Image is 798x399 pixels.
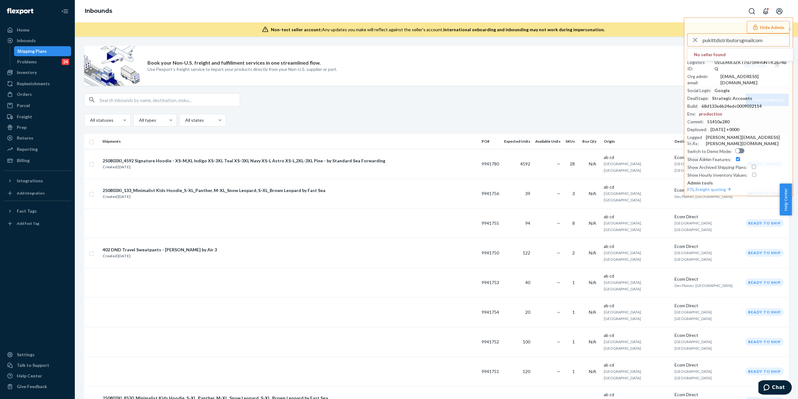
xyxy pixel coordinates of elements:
div: Any updates you make will reflect against the seller's account. [271,27,605,33]
span: [GEOGRAPHIC_DATA], [GEOGRAPHIC_DATA] [604,191,642,202]
td: 9941754 [479,297,502,327]
div: Reporting [17,146,38,152]
span: 1 [572,280,575,285]
th: Available Units [533,134,563,149]
div: Home [17,27,29,33]
button: Open Search Box [746,5,758,17]
th: PO# [479,134,502,149]
div: ab cd [604,362,670,368]
div: [EMAIL_ADDRESS][DOMAIN_NAME] [720,73,790,86]
th: SKUs [563,134,580,149]
div: ab cd [604,303,670,309]
a: Orders [4,89,71,99]
a: Inbounds [85,7,112,14]
div: [PERSON_NAME][EMAIL_ADDRESS][PERSON_NAME][DOMAIN_NAME] [706,134,790,147]
div: Ecom Forwarding [675,154,740,160]
img: Flexport logo [7,8,33,14]
div: Add Integration [17,190,45,196]
div: Created [DATE] [103,164,385,170]
div: Ecom Direct [675,243,740,249]
th: Box Qty [580,134,601,149]
span: N/A [589,280,596,285]
span: N/A [589,220,596,226]
div: 250803XI_4592 Signature Hoodie - XS-M,XL Indigo XS-3XL Teal XS-3XL Navy XS-L Astro XS-L,2XL-3XL P... [103,158,385,164]
button: Open account menu [773,5,786,17]
div: Ready to ship [745,338,784,346]
div: Problems [17,59,37,65]
span: N/A [589,339,596,344]
span: [GEOGRAPHIC_DATA], [GEOGRAPHIC_DATA] [604,161,642,173]
span: — [557,280,560,285]
span: 122 [523,250,530,255]
a: Home [4,25,71,35]
div: 01GEMX3ZKTJ5D1MH0NTK2674BQ [714,59,790,72]
input: All types [138,117,139,123]
span: 1 [572,369,575,374]
a: Returns [4,133,71,143]
div: Ecom Direct [675,332,740,338]
a: Add Integration [4,188,71,198]
div: ab cd [604,214,670,220]
td: 9941752 [479,327,502,357]
button: Give Feedback [4,382,71,392]
div: ab cd [604,392,670,398]
a: Inbounds [4,36,71,46]
div: Ecom Direct [675,187,740,193]
div: Inbounds [17,37,36,44]
div: Strategic Accounts [712,95,752,101]
div: Parcel [17,102,30,109]
div: Ready to ship [745,278,784,286]
p: Admin tools [687,180,790,186]
div: Returns [17,135,33,141]
button: Talk to Support [4,360,71,370]
span: 94 [525,220,530,226]
div: Logged In As : [687,134,703,147]
div: 402 DND Travel Sweatpants - [PERSON_NAME] by Air 3 [103,247,217,253]
div: Prep [17,124,26,131]
span: — [557,161,560,166]
a: Reporting [4,144,71,154]
span: 8 [572,220,575,226]
div: DealStage : [687,95,709,101]
div: Created [DATE] [103,253,217,259]
div: ab cd [604,273,670,279]
span: [GEOGRAPHIC_DATA], [GEOGRAPHIC_DATA] [675,369,713,380]
div: Build : [687,103,698,109]
span: 1 [572,339,575,344]
span: [GEOGRAPHIC_DATA], [GEOGRAPHIC_DATA] [675,310,713,321]
div: Ecom Direct [675,362,740,368]
span: 120 [523,369,530,374]
span: [GEOGRAPHIC_DATA], [GEOGRAPHIC_DATA] [604,310,642,321]
div: Add Fast Tag [17,221,39,226]
div: Env : [687,111,696,117]
ol: breadcrumbs [80,2,117,20]
div: Ready to ship [745,308,784,316]
a: FTL Freight quoting [687,187,732,192]
strong: No seller found [694,52,726,58]
span: 3 [572,191,575,196]
div: Billing [17,157,30,164]
div: Freight [17,114,32,120]
div: Ready to ship [745,367,784,375]
span: N/A [589,161,596,166]
div: 51410a280 [707,119,729,125]
div: Ecom Direct [675,276,740,282]
div: Fast Tags [17,208,37,214]
span: 4592 [520,161,530,166]
span: Help Center [780,184,792,215]
a: Parcel [4,101,71,111]
a: Billing [4,155,71,165]
div: 250803XI_133_Minimalist Kids Hoodie_S-XL_Panther, M-XL_Snow Leopard, S-XL_Brown Leopard by Fast Sea [103,187,325,194]
span: — [557,309,560,315]
div: Org admin email : [687,73,717,86]
span: — [557,369,560,374]
div: Talk to Support [17,362,49,368]
div: 68d133e6b24edc0009032114 [701,103,762,109]
td: 9941751 [479,357,502,386]
th: Shipments [100,134,479,149]
div: ab cd [604,243,670,249]
span: 20 [525,309,530,315]
div: Settings [17,352,35,358]
span: — [557,250,560,255]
